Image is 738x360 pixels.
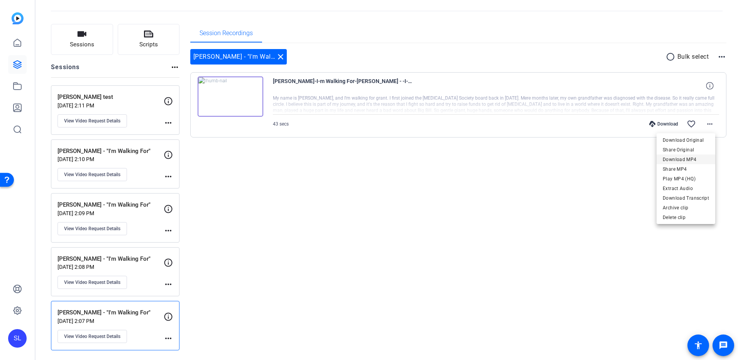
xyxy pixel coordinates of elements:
span: Archive clip [663,203,709,212]
span: Download MP4 [663,155,709,164]
span: Download Transcript [663,194,709,203]
span: Play MP4 (HQ) [663,174,709,183]
span: Delete clip [663,213,709,222]
span: Share MP4 [663,165,709,174]
span: Share Original [663,145,709,155]
span: Extract Audio [663,184,709,193]
span: Download Original [663,136,709,145]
